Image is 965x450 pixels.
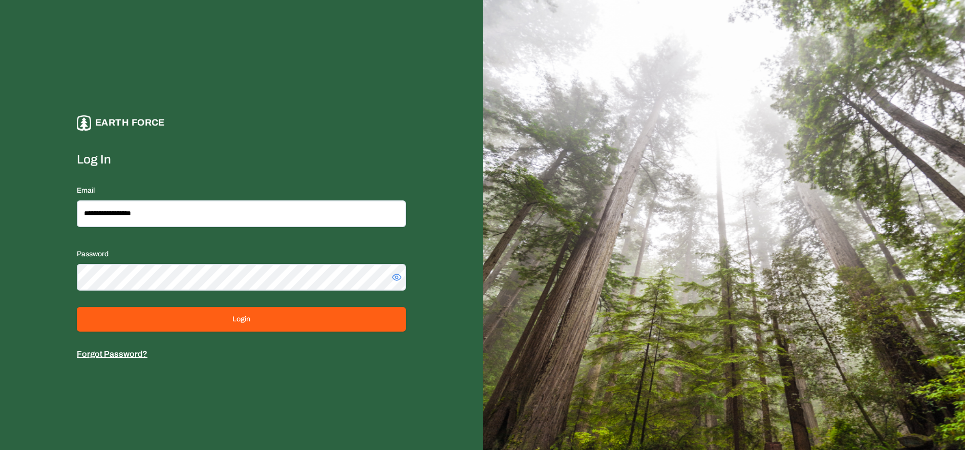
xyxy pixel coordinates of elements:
button: Login [77,307,406,332]
img: earthforce-logo-white-uG4MPadI.svg [77,115,91,130]
label: Log In [77,151,406,168]
p: Earth force [95,115,165,130]
label: Password [77,250,109,258]
p: Forgot Password? [77,348,406,360]
label: Email [77,187,95,194]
